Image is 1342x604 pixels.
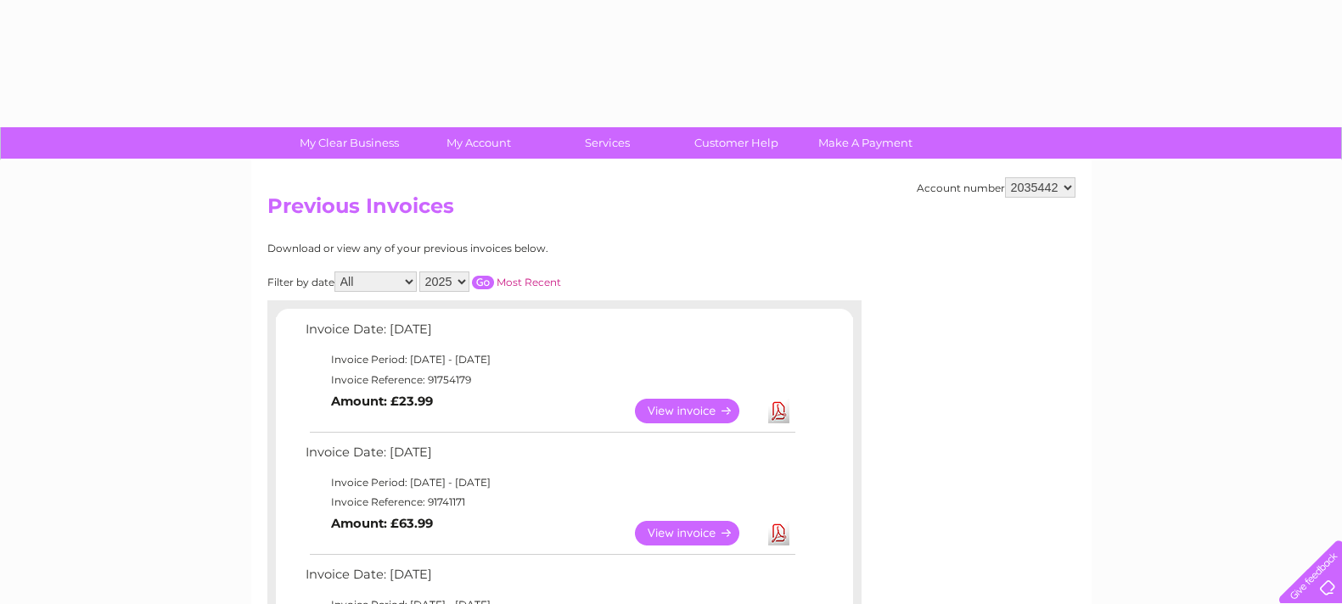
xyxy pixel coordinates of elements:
td: Invoice Period: [DATE] - [DATE] [301,350,798,370]
b: Amount: £23.99 [331,394,433,409]
a: View [635,521,760,545]
div: Download or view any of your previous invoices below. [267,243,713,254]
a: My Clear Business [279,127,419,159]
a: Customer Help [666,127,806,159]
a: Download [768,399,789,423]
td: Invoice Date: [DATE] [301,563,798,595]
a: My Account [408,127,548,159]
a: Services [537,127,677,159]
td: Invoice Period: [DATE] - [DATE] [301,473,798,493]
h2: Previous Invoices [267,194,1075,226]
b: Amount: £63.99 [331,516,433,531]
td: Invoice Date: [DATE] [301,318,798,350]
td: Invoice Date: [DATE] [301,441,798,473]
a: Make A Payment [795,127,935,159]
td: Invoice Reference: 91754179 [301,370,798,390]
td: Invoice Reference: 91741171 [301,492,798,512]
a: Most Recent [497,276,561,288]
a: View [635,399,760,423]
a: Download [768,521,789,545]
div: Filter by date [267,271,713,292]
div: Account number [917,177,1075,198]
